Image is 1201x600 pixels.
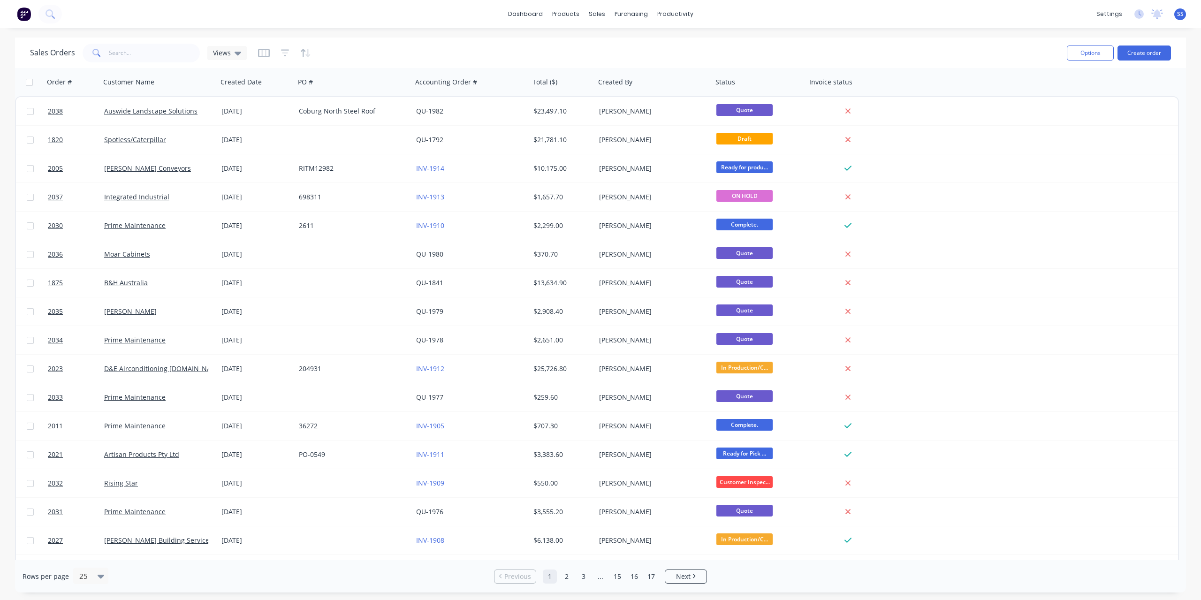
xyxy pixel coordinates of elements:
a: 2035 [48,297,104,326]
input: Search... [109,44,200,62]
div: [PERSON_NAME] [599,421,703,431]
span: Ready for produ... [716,161,773,173]
a: Spotless/Caterpillar [104,135,166,144]
img: Factory [17,7,31,21]
div: [PERSON_NAME] [599,250,703,259]
a: Integrated Industrial [104,192,169,201]
button: Options [1067,46,1114,61]
span: 2027 [48,536,63,545]
a: INV-1908 [416,536,444,545]
div: $21,781.10 [533,135,589,144]
a: 2037 [48,183,104,211]
div: [PERSON_NAME] [599,221,703,230]
div: [PERSON_NAME] [599,478,703,488]
span: Quote [716,276,773,288]
div: Order # [47,77,72,87]
span: Quote [716,505,773,516]
a: Page 3 [577,570,591,584]
div: 204931 [299,364,403,373]
div: [PERSON_NAME] [599,335,703,345]
a: Prime Maintenance [104,421,166,430]
a: Jump forward [593,570,608,584]
div: [PERSON_NAME] [599,106,703,116]
span: 2030 [48,221,63,230]
a: Page 1 is your current page [543,570,557,584]
div: Created By [598,77,632,87]
a: Artisan Products Pty Ltd [104,450,179,459]
a: 1875 [48,269,104,297]
div: [DATE] [221,307,291,316]
a: INV-1912 [416,364,444,373]
span: Complete. [716,219,773,230]
span: Quote [716,104,773,116]
a: 2036 [48,240,104,268]
div: $2,908.40 [533,307,589,316]
a: QU-1792 [416,135,443,144]
div: [PERSON_NAME] [599,364,703,373]
div: [DATE] [221,192,291,202]
button: Create order [1117,46,1171,61]
span: Views [213,48,231,58]
span: 2036 [48,250,63,259]
span: ON HOLD [716,190,773,202]
div: settings [1092,7,1127,21]
div: [DATE] [221,421,291,431]
ul: Pagination [490,570,711,584]
a: [PERSON_NAME] Building Services [104,536,213,545]
a: 2027 [48,526,104,554]
div: $1,657.70 [533,192,589,202]
a: 1820 [48,126,104,154]
a: Prime Maintenance [104,393,166,402]
a: Page 16 [627,570,641,584]
div: 36272 [299,421,403,431]
span: Customer Inspec... [716,476,773,488]
div: [DATE] [221,221,291,230]
span: Draft [716,133,773,144]
div: $3,383.60 [533,450,589,459]
div: Status [715,77,735,87]
div: [DATE] [221,507,291,516]
a: QU-1977 [416,393,443,402]
div: sales [584,7,610,21]
div: Coburg North Steel Roof [299,106,403,116]
div: [DATE] [221,278,291,288]
span: 2034 [48,335,63,345]
div: [DATE] [221,164,291,173]
div: Accounting Order # [415,77,477,87]
a: Prime Maintenance [104,507,166,516]
div: products [547,7,584,21]
a: 2023 [48,355,104,383]
a: QU-1978 [416,335,443,344]
div: [PERSON_NAME] [599,164,703,173]
a: 2030 [48,212,104,240]
div: $707.30 [533,421,589,431]
div: [DATE] [221,335,291,345]
div: [PERSON_NAME] [599,450,703,459]
a: 2029 [48,555,104,583]
span: 2021 [48,450,63,459]
div: [PERSON_NAME] [599,135,703,144]
a: QU-1979 [416,307,443,316]
a: 2033 [48,383,104,411]
div: [PERSON_NAME] [599,278,703,288]
a: Page 2 [560,570,574,584]
div: purchasing [610,7,653,21]
div: $550.00 [533,478,589,488]
a: INV-1911 [416,450,444,459]
span: 2023 [48,364,63,373]
span: 2035 [48,307,63,316]
span: 2011 [48,421,63,431]
div: $3,555.20 [533,507,589,516]
a: [PERSON_NAME] Conveyors [104,164,191,173]
div: [DATE] [221,135,291,144]
h1: Sales Orders [30,48,75,57]
a: 2038 [48,97,104,125]
div: RITM12982 [299,164,403,173]
span: Rows per page [23,572,69,581]
a: INV-1905 [416,421,444,430]
span: 2031 [48,507,63,516]
span: Ready for Pick ... [716,448,773,459]
span: 1875 [48,278,63,288]
div: $6,138.00 [533,536,589,545]
div: productivity [653,7,698,21]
